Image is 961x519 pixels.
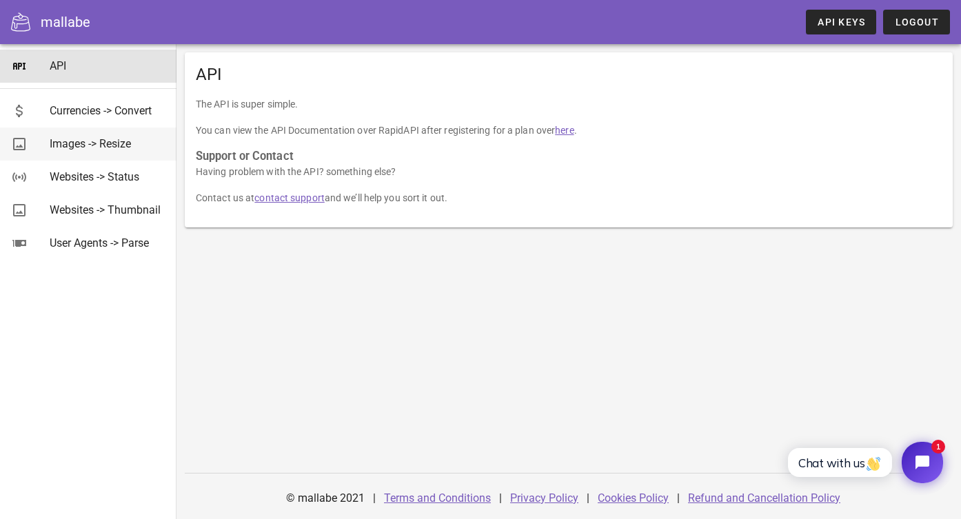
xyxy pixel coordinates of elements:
p: Having problem with the API? something else? [196,164,942,179]
p: Contact us at and we’ll help you sort it out. [196,190,942,205]
button: Logout [883,10,950,34]
a: API Keys [806,10,876,34]
div: Websites -> Thumbnail [50,203,165,216]
div: mallabe [41,12,90,32]
div: Images -> Resize [50,137,165,150]
p: You can view the API Documentation over RapidAPI after registering for a plan over . [196,123,942,138]
a: Cookies Policy [598,491,669,505]
a: contact support [254,192,325,203]
div: | [373,482,376,515]
a: Privacy Policy [510,491,578,505]
div: | [499,482,502,515]
p: The API is super simple. [196,96,942,112]
div: Websites -> Status [50,170,165,183]
div: © mallabe 2021 [278,482,373,515]
span: Logout [894,17,939,28]
iframe: Tidio Chat [773,430,955,495]
div: API [50,59,165,72]
a: Terms and Conditions [384,491,491,505]
div: User Agents -> Parse [50,236,165,250]
div: API [185,52,953,96]
a: Refund and Cancellation Policy [688,491,840,505]
h3: Support or Contact [196,149,942,164]
span: API Keys [817,17,865,28]
a: here [555,125,574,136]
div: | [677,482,680,515]
div: | [587,482,589,515]
div: Currencies -> Convert [50,104,165,117]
